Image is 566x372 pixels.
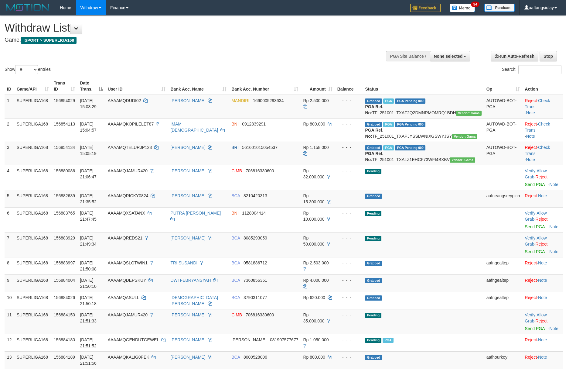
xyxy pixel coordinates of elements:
[522,232,563,257] td: · ·
[525,211,547,222] span: ·
[484,274,523,292] td: aafngealtep
[484,190,523,207] td: aafneangsreypich
[303,236,324,246] span: Rp 50.000.000
[246,168,274,173] span: Copy 706816330600 to clipboard
[231,122,238,126] span: BNI
[5,3,51,12] img: MOTION_logo.png
[108,312,148,317] span: AAAAMQJAMUR420
[303,260,329,265] span: Rp 2.503.000
[518,65,561,74] input: Search:
[525,122,550,133] a: Check Trans
[54,337,75,342] span: 156884180
[108,122,154,126] span: AAAAMQKOPILELET87
[337,277,360,283] div: - - -
[170,355,205,360] a: [PERSON_NAME]
[522,190,563,207] td: ·
[54,211,75,215] span: 156883765
[80,337,97,348] span: [DATE] 21:51:52
[456,111,482,116] span: Vendor URL: https://trx31.1velocity.biz
[549,182,558,187] a: Note
[244,295,267,300] span: Copy 3790311077 to clipboard
[365,151,383,162] b: PGA Ref. No:
[303,312,324,323] span: Rp 35.000.000
[5,95,14,119] td: 1
[526,134,535,139] a: Note
[5,309,14,334] td: 11
[337,168,360,174] div: - - -
[108,355,149,360] span: AAAAMQKALIG0PEK
[538,260,547,265] a: Note
[365,261,382,266] span: Grabbed
[525,295,537,300] a: Reject
[77,77,105,95] th: Date Trans.: activate to sort column descending
[365,194,382,199] span: Grabbed
[14,190,51,207] td: SUPERLIGA168
[14,334,51,351] td: SUPERLIGA168
[395,145,425,150] span: PGA Pending
[14,232,51,257] td: SUPERLIGA168
[80,260,97,271] span: [DATE] 21:50:08
[5,232,14,257] td: 7
[231,193,240,198] span: BCA
[5,118,14,142] td: 2
[491,51,538,61] a: Run Auto-Refresh
[303,295,325,300] span: Rp 620.000
[170,278,211,283] a: DWI FEBRYANSYAH
[526,110,535,115] a: Note
[450,4,475,12] img: Button%20Memo.svg
[522,309,563,334] td: · ·
[430,51,470,61] button: None selected
[108,337,159,342] span: AAAAMQGENDUTGEWEL
[231,260,240,265] span: BCA
[54,168,75,173] span: 156880086
[538,278,547,283] a: Note
[484,257,523,274] td: aafngealtep
[337,260,360,266] div: - - -
[253,98,284,103] span: Copy 1660005293634 to clipboard
[14,207,51,232] td: SUPERLIGA168
[5,22,371,34] h1: Withdraw List
[108,193,148,198] span: AAAAMQRICKY0824
[383,338,393,343] span: Marked by aafandaneth
[21,37,77,44] span: ISPORT > SUPERLIGA168
[108,236,142,240] span: AAAAMQREDS21
[525,145,537,150] a: Reject
[170,193,205,198] a: [PERSON_NAME]
[80,278,97,289] span: [DATE] 21:50:10
[14,118,51,142] td: SUPERLIGA168
[5,190,14,207] td: 5
[231,236,240,240] span: BCA
[522,351,563,369] td: ·
[452,134,478,139] span: Vendor URL: https://trx31.1velocity.biz
[303,168,324,179] span: Rp 32.000.000
[54,145,75,150] span: 156854134
[14,274,51,292] td: SUPERLIGA168
[525,236,535,240] a: Verify
[170,122,218,133] a: IMAM [DEMOGRAPHIC_DATA]
[525,337,537,342] a: Reject
[80,312,97,323] span: [DATE] 21:51:33
[540,51,557,61] a: Stop
[538,355,547,360] a: Note
[54,122,75,126] span: 156854113
[5,257,14,274] td: 8
[525,168,535,173] a: Verify
[170,260,197,265] a: TRI SUSANDI
[522,292,563,309] td: ·
[337,98,360,104] div: - - -
[337,354,360,360] div: - - -
[54,98,75,103] span: 156854029
[525,312,535,317] a: Verify
[229,77,301,95] th: Bank Acc. Number: activate to sort column ascending
[170,211,221,215] a: PUTRA [PERSON_NAME]
[15,65,38,74] select: Showentries
[54,193,75,198] span: 156882639
[108,260,148,265] span: AAAAMQSLOTWIN1
[525,326,544,331] a: Send PGA
[337,235,360,241] div: - - -
[170,168,205,173] a: [PERSON_NAME]
[484,4,515,12] img: panduan.png
[549,224,558,229] a: Note
[231,355,240,360] span: BCA
[502,65,561,74] label: Search:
